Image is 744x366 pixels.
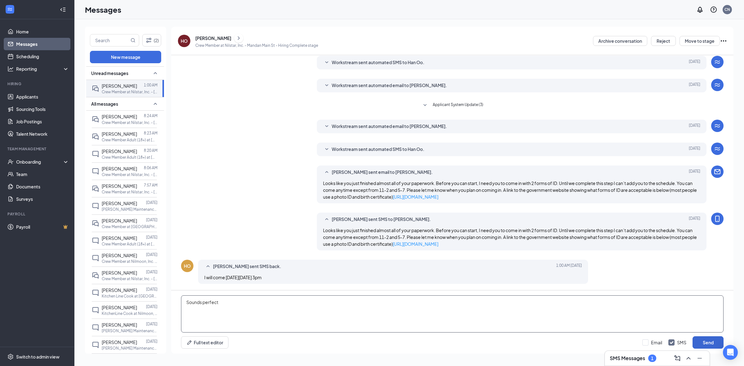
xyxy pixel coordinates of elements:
svg: DoubleChat [92,185,99,192]
svg: SmallChevronUp [323,169,330,176]
a: [URL][DOMAIN_NAME] [393,241,438,247]
div: Onboarding [16,159,64,165]
p: [DATE] [146,269,157,275]
svg: ChevronRight [236,34,242,42]
span: [DATE] [689,216,700,223]
svg: SmallChevronDown [323,123,330,130]
button: Reject [651,36,676,46]
svg: DoubleChat [92,272,99,279]
svg: SmallChevronDown [421,102,429,109]
p: Crew Member at Nilstar, Inc. - Mandan Main St - Hiring Complete stage [195,43,318,48]
svg: SmallChevronUp [204,263,212,270]
span: [PERSON_NAME] [102,270,137,276]
svg: QuestionInfo [710,6,717,13]
span: [PERSON_NAME] [102,322,137,328]
svg: ChatInactive [92,324,99,331]
svg: Filter [145,37,153,44]
p: [DATE] [146,217,157,223]
span: [PERSON_NAME] sent email to [PERSON_NAME]. [332,169,433,176]
span: [PERSON_NAME] [102,235,137,241]
button: Send [693,336,724,349]
svg: SmallChevronUp [323,216,330,223]
span: [PERSON_NAME] [102,305,137,310]
svg: DoubleChat [92,85,99,92]
svg: Email [714,168,721,175]
svg: ChevronUp [685,355,692,362]
span: [PERSON_NAME] [102,287,137,293]
svg: SmallChevronDown [323,59,330,66]
p: [PERSON_NAME] Maintenance at Nilstar, Inc. - [GEOGRAPHIC_DATA] [102,328,157,333]
button: Move to stage [680,36,720,46]
span: Workstream sent automated email to [PERSON_NAME]. [332,123,447,130]
p: KitchenLine Cook at Nilmoon, Inc. - Bismarck Skyline Xing [102,311,157,316]
p: Crew Member Adult (18+) at [GEOGRAPHIC_DATA], Inc. - [GEOGRAPHIC_DATA] [102,155,157,160]
p: [PERSON_NAME] Maintenance at Nilstar, Inc. - [GEOGRAPHIC_DATA] [102,207,157,212]
svg: Pen [186,339,193,346]
div: Payroll [7,211,68,217]
span: [DATE] [689,146,700,153]
span: All messages [91,101,118,107]
a: Surveys [16,193,69,205]
span: [DATE] [689,123,700,130]
span: [PERSON_NAME] [102,218,137,223]
svg: WorkstreamLogo [7,6,13,12]
span: [PERSON_NAME] [102,131,137,137]
button: ChevronUp [684,353,693,363]
button: Minimize [695,353,705,363]
p: Crew Member at Nilstar, Inc. - [GEOGRAPHIC_DATA] [102,172,157,177]
span: Unread messages [91,70,128,76]
button: ComposeMessage [672,353,682,363]
a: Home [16,25,69,38]
p: Crew Member at Nilstar, Inc. - [GEOGRAPHIC_DATA] [102,189,157,195]
span: Looks like you just finished almost all of your paperwork. Before you can start, I need you to co... [323,227,697,247]
svg: WorkstreamLogo [714,58,721,66]
div: Open Intercom Messenger [723,345,738,360]
a: Job Postings [16,115,69,128]
p: 8:20 AM [144,148,157,153]
p: [DATE] [146,339,157,344]
span: I will come [DATE][DATE] 3pm [204,275,262,280]
p: [DATE] [146,252,157,257]
a: Scheduling [16,50,69,63]
span: [PERSON_NAME] [102,114,137,119]
span: [PERSON_NAME] sent SMS back. [213,263,281,270]
svg: SmallChevronDown [323,82,330,89]
span: [DATE] [689,59,700,66]
button: Full text editorPen [181,336,228,349]
span: Workstream sent automated email to [PERSON_NAME]. [332,82,447,89]
button: SmallChevronDownApplicant System Update (3) [421,102,483,109]
a: Messages [16,38,69,50]
p: Crew Member at Nilstar, Inc. - [GEOGRAPHIC_DATA] [102,89,157,95]
svg: ChatInactive [92,202,99,210]
svg: WorkstreamLogo [714,81,721,89]
p: [DATE] [146,200,157,205]
textarea: Sounds perfect [181,295,724,333]
span: [PERSON_NAME] [102,253,137,258]
p: Crew Member at [GEOGRAPHIC_DATA], Inc. - [GEOGRAPHIC_DATA] [102,224,157,229]
svg: SmallChevronUp [152,69,159,77]
p: [DATE] [146,321,157,327]
span: [PERSON_NAME] [102,201,137,206]
div: HO [184,263,191,269]
svg: ChatInactive [92,306,99,314]
div: Reporting [16,66,69,72]
svg: ChatInactive [92,168,99,175]
svg: ComposeMessage [674,355,681,362]
span: [PERSON_NAME] sent SMS to [PERSON_NAME]. [332,216,431,223]
svg: WorkstreamLogo [714,145,721,152]
p: Crew Member at Nilmoon, Inc. - Bismarck Skyline Xing [102,259,157,264]
span: [PERSON_NAME] [102,148,137,154]
svg: DoubleChat [92,133,99,140]
svg: ChatInactive [92,150,99,158]
a: Applicants [16,90,69,103]
svg: SmallChevronUp [152,100,159,108]
span: [PERSON_NAME] [102,166,137,171]
a: Sourcing Tools [16,103,69,115]
span: Workstream sent automated SMS to Han Oo. [332,146,424,153]
svg: MobileSms [714,215,721,223]
svg: UserCheck [7,159,14,165]
div: CN [724,7,730,12]
a: [URL][DOMAIN_NAME] [393,194,438,200]
span: Looks like you just finished almost all of your paperwork. Before you can start, I need you to co... [323,180,697,200]
p: 7:57 AM [144,183,157,188]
